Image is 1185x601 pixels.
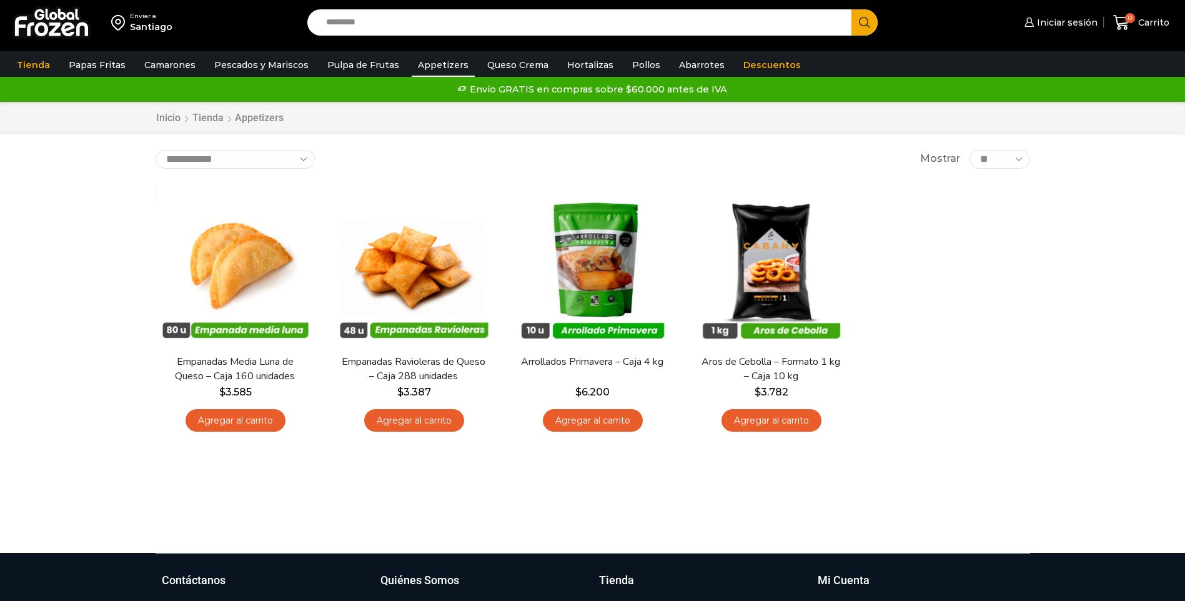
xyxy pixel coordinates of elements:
[818,572,870,589] h3: Mi Cuenta
[186,409,285,432] a: Agregar al carrito: “Empanadas Media Luna de Queso - Caja 160 unidades”
[397,386,404,398] span: $
[130,21,172,33] div: Santiago
[699,355,843,384] a: Aros de Cebolla – Formato 1 kg – Caja 10 kg
[599,572,805,601] a: Tienda
[851,9,878,36] button: Search button
[755,386,788,398] bdi: 3.782
[575,386,582,398] span: $
[397,386,431,398] bdi: 3.387
[162,572,368,601] a: Contáctanos
[1021,10,1098,35] a: Iniciar sesión
[163,355,307,384] a: Empanadas Media Luna de Queso – Caja 160 unidades
[162,572,226,589] h3: Contáctanos
[342,355,485,384] a: Empanadas Ravioleras de Queso – Caja 288 unidades
[111,12,130,33] img: address-field-icon.svg
[130,12,172,21] div: Enviar a
[626,53,667,77] a: Pollos
[62,53,132,77] a: Papas Fritas
[208,53,315,77] a: Pescados y Mariscos
[219,386,226,398] span: $
[156,111,181,126] a: Inicio
[321,53,405,77] a: Pulpa de Frutas
[920,152,960,166] span: Mostrar
[1135,16,1169,29] span: Carrito
[481,53,555,77] a: Queso Crema
[412,53,475,77] a: Appetizers
[599,572,634,589] h3: Tienda
[1034,16,1098,29] span: Iniciar sesión
[192,111,224,126] a: Tienda
[156,111,284,126] nav: Breadcrumb
[673,53,731,77] a: Abarrotes
[1125,13,1135,23] span: 0
[156,150,315,169] select: Pedido de la tienda
[818,572,1024,601] a: Mi Cuenta
[721,409,821,432] a: Agregar al carrito: “Aros de Cebolla - Formato 1 kg - Caja 10 kg”
[380,572,587,601] a: Quiénes Somos
[755,386,761,398] span: $
[364,409,464,432] a: Agregar al carrito: “Empanadas Ravioleras de Queso - Caja 288 unidades”
[235,112,284,124] h1: Appetizers
[520,355,664,369] a: Arrollados Primavera – Caja 4 kg
[138,53,202,77] a: Camarones
[575,386,610,398] bdi: 6.200
[11,53,56,77] a: Tienda
[737,53,807,77] a: Descuentos
[380,572,459,589] h3: Quiénes Somos
[219,386,252,398] bdi: 3.585
[543,409,643,432] a: Agregar al carrito: “Arrollados Primavera - Caja 4 kg”
[1110,8,1173,37] a: 0 Carrito
[561,53,620,77] a: Hortalizas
